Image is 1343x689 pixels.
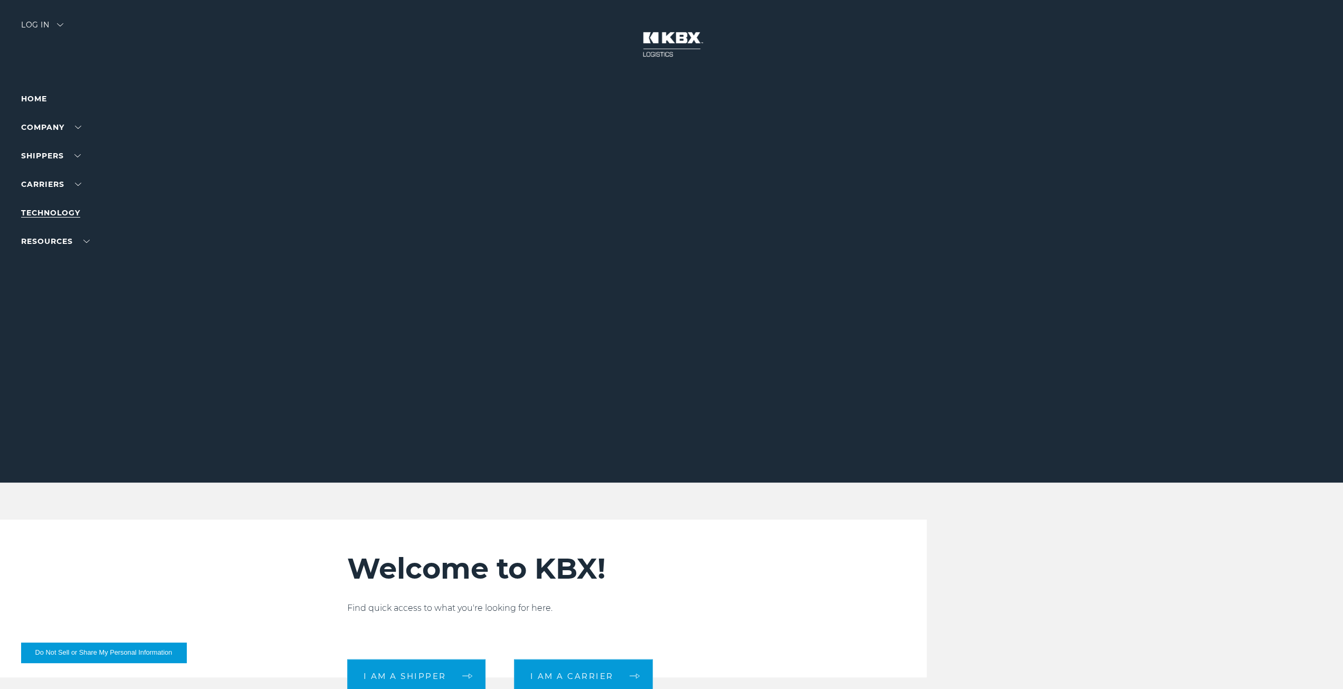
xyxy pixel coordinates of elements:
[21,237,90,246] a: RESOURCES
[21,94,47,103] a: Home
[364,672,446,680] span: I am a shipper
[57,23,63,26] img: arrow
[21,151,81,161] a: SHIPPERS
[530,672,614,680] span: I am a carrier
[21,21,63,36] div: Log in
[347,551,951,586] h2: Welcome to KBX!
[347,602,951,615] p: Find quick access to what you're looking for here.
[21,208,80,218] a: Technology
[21,180,81,189] a: Carriers
[632,21,711,68] img: kbx logo
[21,122,81,132] a: Company
[21,643,186,663] button: Do Not Sell or Share My Personal Information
